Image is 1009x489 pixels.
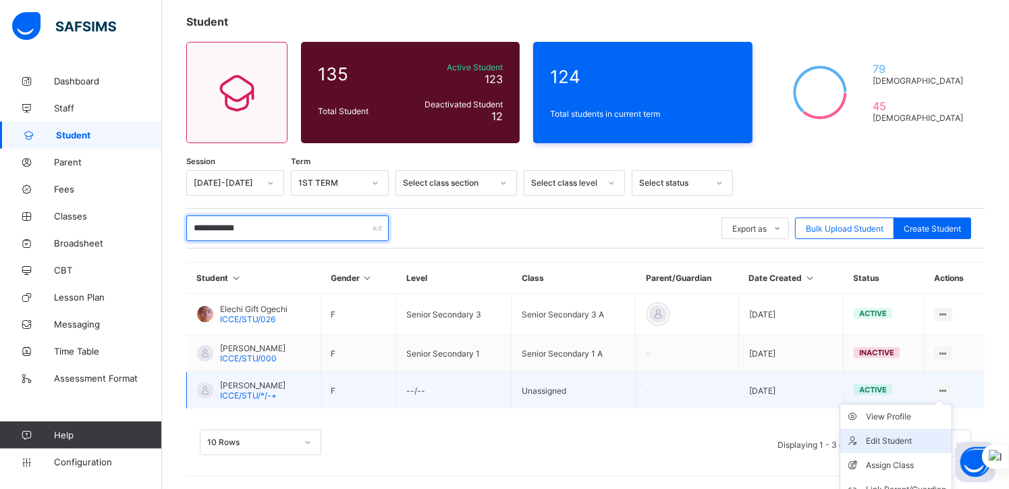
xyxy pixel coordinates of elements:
[512,294,636,335] td: Senior Secondary 3 A
[512,372,636,409] td: Unassigned
[54,76,162,86] span: Dashboard
[396,335,512,372] td: Senior Secondary 1
[408,62,503,72] span: Active Student
[924,263,985,294] th: Actions
[54,319,162,330] span: Messaging
[54,103,162,113] span: Staff
[396,372,512,409] td: --/--
[859,385,887,394] span: active
[54,292,162,303] span: Lesson Plan
[512,263,636,294] th: Class
[56,130,162,140] span: Student
[636,263,739,294] th: Parent/Guardian
[54,373,162,384] span: Assessment Format
[844,263,924,294] th: Status
[54,346,162,357] span: Time Table
[866,434,946,448] div: Edit Student
[739,372,844,409] td: [DATE]
[194,178,259,188] div: [DATE]-[DATE]
[403,178,492,188] div: Select class section
[321,294,396,335] td: F
[873,99,968,113] span: 45
[54,184,162,195] span: Fees
[186,15,228,28] span: Student
[531,178,600,188] div: Select class level
[220,343,285,353] span: [PERSON_NAME]
[866,459,946,472] div: Assign Class
[231,273,242,283] i: Sort in Ascending Order
[321,263,396,294] th: Gender
[186,157,215,166] span: Session
[732,224,767,234] span: Export as
[485,72,503,86] span: 123
[859,348,894,357] span: inactive
[321,372,396,409] td: F
[639,178,708,188] div: Select status
[54,238,162,249] span: Broadsheet
[298,178,364,188] div: 1ST TERM
[318,63,402,84] span: 135
[220,314,275,324] span: ICCE/STU/026
[873,113,968,123] span: [DEMOGRAPHIC_DATA]
[550,109,735,119] span: Total students in current term
[54,157,162,168] span: Parent
[54,430,161,440] span: Help
[220,390,277,401] span: ICCE/STU/*/-+
[396,263,512,294] th: Level
[220,304,288,314] span: Elechi Gift Ogechi
[866,410,946,423] div: View Profile
[739,263,844,294] th: Date Created
[220,380,285,390] span: [PERSON_NAME]
[54,211,162,222] span: Classes
[904,224,961,234] span: Create Student
[944,430,971,457] li: 下一页
[955,442,996,482] button: Open asap
[873,76,968,86] span: [DEMOGRAPHIC_DATA]
[944,430,971,457] button: next page
[315,103,405,120] div: Total Student
[512,335,636,372] td: Senior Secondary 1 A
[362,273,373,283] i: Sort in Ascending Order
[767,430,878,457] li: Displaying 1 - 3 out of 3
[291,157,310,166] span: Term
[187,263,321,294] th: Student
[806,224,883,234] span: Bulk Upload Student
[739,335,844,372] td: [DATE]
[321,335,396,372] td: F
[408,99,503,109] span: Deactivated Student
[54,457,161,467] span: Configuration
[859,309,887,318] span: active
[491,109,503,123] span: 12
[550,66,735,87] span: 124
[805,273,816,283] i: Sort in Ascending Order
[54,265,162,276] span: CBT
[207,438,296,448] div: 10 Rows
[220,353,277,363] span: ICCE/STU/000
[396,294,512,335] td: Senior Secondary 3
[873,62,968,76] span: 79
[12,12,116,41] img: safsims
[739,294,844,335] td: [DATE]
